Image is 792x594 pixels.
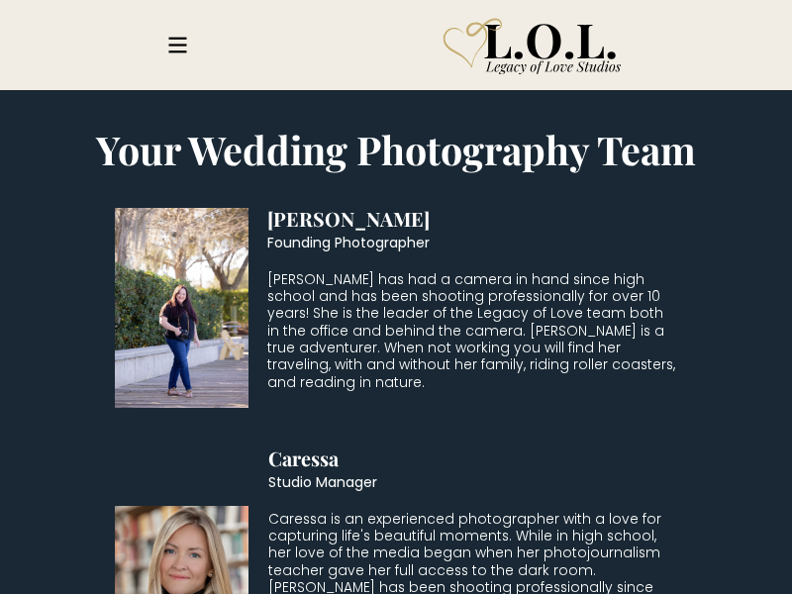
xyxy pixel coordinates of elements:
[435,6,635,84] a: Home page
[267,208,677,230] h3: [PERSON_NAME]
[268,447,678,469] h3: Caressa
[435,12,635,78] img: Legacy of Love Studios logo.
[79,130,713,169] h2: Your Wedding Photography Team
[268,474,678,491] div: Studio Manager
[267,271,677,391] p: [PERSON_NAME] has had a camera in hand since high school and has been shooting professionally for...
[115,208,248,408] img: Michele of Legacy of Love Studios.
[267,235,677,251] div: Founding Photographer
